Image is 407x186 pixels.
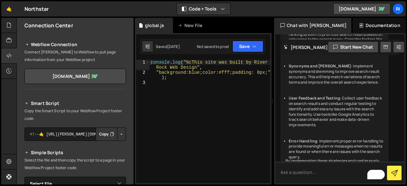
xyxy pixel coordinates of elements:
button: Copy [96,127,117,141]
h2: Smart Script [24,100,126,107]
li: : Implement synonyms and stemming to improve search result accuracy. This will help match variati... [289,64,383,85]
div: [DATE] [167,44,180,49]
strong: Synonyms and [PERSON_NAME] [289,63,351,69]
div: global.js [145,22,164,29]
div: Northstar [24,5,49,13]
div: Chat with [PERSON_NAME] [274,18,351,33]
strong: Error Handling [289,138,317,144]
p: Connect [PERSON_NAME] to Webflow to pull page information from your Webflow project [24,48,126,64]
div: 1 [136,60,149,70]
li: : Implement proper error handling to provide meaningful error messages when no results are found ... [289,139,383,160]
h2: Webflow Connection [24,41,126,48]
button: Save [232,41,263,52]
a: [DOMAIN_NAME] [24,69,126,84]
div: New File [178,22,205,29]
strong: User Feedback and Testing [289,95,340,101]
div: Not saved to prod [197,44,229,49]
p: Select the file and then copy the script to a page in your Webflow Project footer code. [24,156,126,172]
div: Documentation [353,18,406,33]
a: Ri [392,3,404,15]
p: Copy the Smart Script to your Webflow Project footer code. [24,107,126,122]
a: [DOMAIN_NAME] [333,3,390,15]
li: : Collect user feedback on search results and conduct regular testing to identify and address any... [289,96,383,128]
div: Saved [156,44,180,49]
h2: [PERSON_NAME] [284,44,328,50]
button: Start new chat [328,41,378,53]
textarea: <!--🤙 [URL][PERSON_NAME][DOMAIN_NAME]> <script>document.addEventListener("DOMContentLoaded", func... [24,127,126,141]
button: Code + Tools [177,3,230,15]
div: 2 [136,70,149,80]
textarea: To enrich screen reader interactions, please activate Accessibility in Grammarly extension settings [275,162,404,183]
div: Button group with nested dropdown [96,127,126,141]
h2: Simple Scripts [24,149,126,156]
div: 3 [136,80,149,85]
a: 🤙 [1,1,17,17]
h2: Connection Center [24,22,73,29]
